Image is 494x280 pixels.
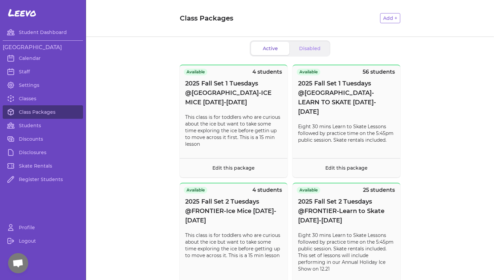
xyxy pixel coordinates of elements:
[8,253,28,273] div: Open chat
[3,43,83,51] h3: [GEOGRAPHIC_DATA]
[252,68,282,76] p: 4 students
[297,69,320,75] span: Available
[298,79,395,116] span: 2025 Fall Set 1 Tuesdays @[GEOGRAPHIC_DATA]-LEARN TO SKATE [DATE]-[DATE]
[298,197,395,225] span: 2025 Fall Set 2 Tuesdays @FRONTIER-Learn to Skate [DATE]-[DATE]
[3,146,83,159] a: Disclosures
[3,132,83,146] a: Discounts
[3,65,83,78] a: Staff
[3,159,83,173] a: Skate Rentals
[252,186,282,194] p: 4 students
[3,221,83,234] a: Profile
[325,165,368,171] a: Edit this package
[298,232,395,272] p: Eight 30 mins Learn to Skate Lessons followed by practice time on the 5:45pm public session. Skat...
[363,186,395,194] p: 25 students
[185,232,282,259] p: This class is for toddlers who are curious about the ice but want to take some time exploring the...
[298,123,395,143] p: Eight 30 mins Learn to Skate Lessons followed by practice time on the 5:45pm public session. Skat...
[180,65,287,177] button: Available4 students2025 Fall Set 1 Tuesdays @[GEOGRAPHIC_DATA]-ICE MICE [DATE]-[DATE]This class i...
[297,187,320,194] span: Available
[3,51,83,65] a: Calendar
[3,234,83,248] a: Logout
[185,79,282,107] span: 2025 Fall Set 1 Tuesdays @[GEOGRAPHIC_DATA]-ICE MICE [DATE]-[DATE]
[380,13,400,23] button: Add +
[293,65,400,177] button: Available56 students2025 Fall Set 1 Tuesdays @[GEOGRAPHIC_DATA]-LEARN TO SKATE [DATE]-[DATE]Eight...
[3,26,83,39] a: Student Dashboard
[3,119,83,132] a: Students
[363,68,395,76] p: 56 students
[8,7,36,19] span: Leevo
[185,114,282,147] p: This class is for toddlers who are curious about the ice but want to take some time exploring the...
[184,187,207,194] span: Available
[212,165,255,171] a: Edit this package
[3,173,83,186] a: Register Students
[291,42,329,55] button: Disabled
[3,105,83,119] a: Class Packages
[251,42,289,55] button: Active
[185,197,282,225] span: 2025 Fall Set 2 Tuesdays @FRONTIER-Ice Mice [DATE]-[DATE]
[3,92,83,105] a: Classes
[3,78,83,92] a: Settings
[184,69,207,75] span: Available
